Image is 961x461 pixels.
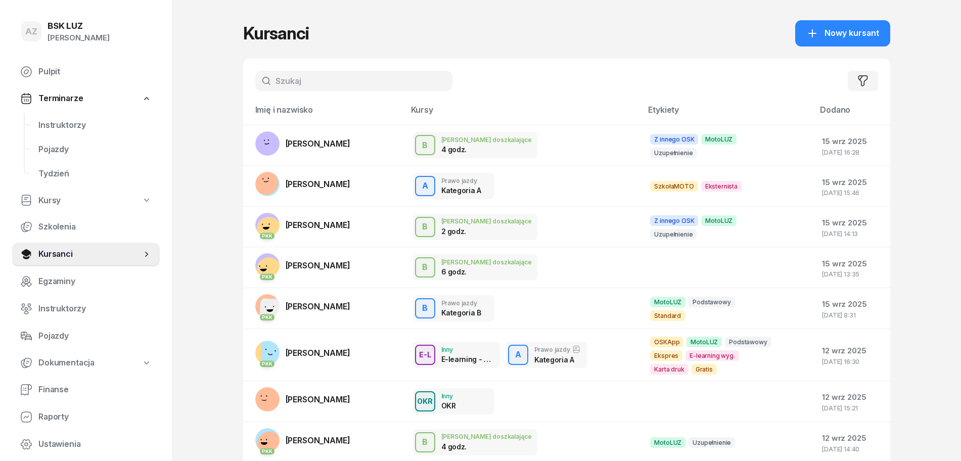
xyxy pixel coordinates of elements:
div: Kategoria A [534,355,580,364]
span: E-learning wyg. [685,350,739,361]
a: Finanse [12,378,160,402]
div: 2 godz. [441,227,494,236]
div: 15 wrz 2025 [822,216,882,229]
a: Instruktorzy [30,113,160,137]
a: PKK[PERSON_NAME] [255,294,350,318]
a: Tydzień [30,162,160,186]
span: MotoLUZ [650,437,685,448]
button: A [508,345,528,365]
a: [PERSON_NAME] [255,131,350,156]
span: MotoLUZ [701,134,737,145]
span: Uzupełnienie [650,229,697,240]
a: Dokumentacja [12,351,160,375]
div: E-learning - 90 dni [441,355,494,363]
div: [PERSON_NAME] doszkalające [441,259,532,265]
span: [PERSON_NAME] [286,260,350,270]
div: E-L [415,348,435,361]
a: Pojazdy [30,137,160,162]
div: 15 wrz 2025 [822,135,882,148]
button: B [415,432,435,452]
div: [PERSON_NAME] [48,31,110,44]
button: B [415,135,435,155]
th: Dodano [814,103,890,125]
div: Prawo jazdy [441,177,481,184]
div: A [511,346,525,363]
div: 6 godz. [441,267,494,276]
span: Karta druk [650,364,688,375]
span: [PERSON_NAME] [286,139,350,149]
div: Prawo jazdy [534,345,580,353]
div: Inny [441,393,456,399]
span: Eksternista [701,181,742,192]
a: Ustawienia [12,432,160,456]
div: 15 wrz 2025 [822,257,882,270]
div: [DATE] 15:21 [822,405,882,411]
div: B [418,137,432,154]
span: Nowy kursant [825,27,879,40]
span: Szkolenia [38,220,152,234]
div: 15 wrz 2025 [822,298,882,311]
div: PKK [260,448,274,454]
div: A [418,177,432,195]
div: PKK [260,273,274,280]
a: PKK[PERSON_NAME] [255,253,350,278]
span: Pojazdy [38,330,152,343]
th: Kursy [405,103,643,125]
div: B [418,218,432,236]
span: Kursanci [38,248,142,261]
div: [DATE] 15:46 [822,190,882,196]
span: Tydzień [38,167,152,180]
div: [DATE] 8:31 [822,312,882,318]
a: Terminarze [12,87,160,110]
span: OSKApp [650,337,683,347]
span: Kursy [38,194,61,207]
div: 12 wrz 2025 [822,432,882,445]
a: PKK[PERSON_NAME] [255,428,350,452]
span: Ekspres [650,350,682,361]
a: Instruktorzy [12,297,160,321]
th: Etykiety [642,103,814,125]
button: E-L [415,345,435,365]
div: 12 wrz 2025 [822,344,882,357]
a: Egzaminy [12,269,160,294]
button: OKR [415,391,435,411]
a: Kursanci [12,242,160,266]
span: SzkołaMOTO [650,181,698,192]
span: Dokumentacja [38,356,95,370]
div: PKK [260,233,274,239]
span: Z innego OSK [650,215,698,226]
div: 4 godz. [441,442,494,451]
div: [DATE] 16:30 [822,358,882,365]
div: OKR [441,401,456,410]
span: Podstawowy [725,337,771,347]
a: PKK[PERSON_NAME] [255,213,350,237]
div: 15 wrz 2025 [822,176,882,189]
span: Pulpit [38,65,152,78]
span: Finanse [38,383,152,396]
div: [DATE] 13:35 [822,271,882,278]
div: B [418,259,432,276]
span: Instruktorzy [38,119,152,132]
span: Standard [650,310,685,321]
div: OKR [413,395,437,407]
button: B [415,298,435,318]
a: Pulpit [12,60,160,84]
div: BSK LUZ [48,22,110,30]
a: Raporty [12,405,160,429]
span: AZ [25,27,37,36]
span: Gratis [692,364,717,375]
input: Szukaj [255,71,452,91]
div: 4 godz. [441,145,494,154]
span: MotoLUZ [650,297,685,307]
div: B [418,434,432,451]
span: Podstawowy [689,297,735,307]
button: A [415,176,435,196]
span: Uzupełnienie [650,148,697,158]
span: Instruktorzy [38,302,152,315]
h1: Kursanci [243,24,309,42]
a: Szkolenia [12,215,160,239]
button: B [415,257,435,278]
div: 12 wrz 2025 [822,391,882,404]
span: Pojazdy [38,143,152,156]
span: Ustawienia [38,438,152,451]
